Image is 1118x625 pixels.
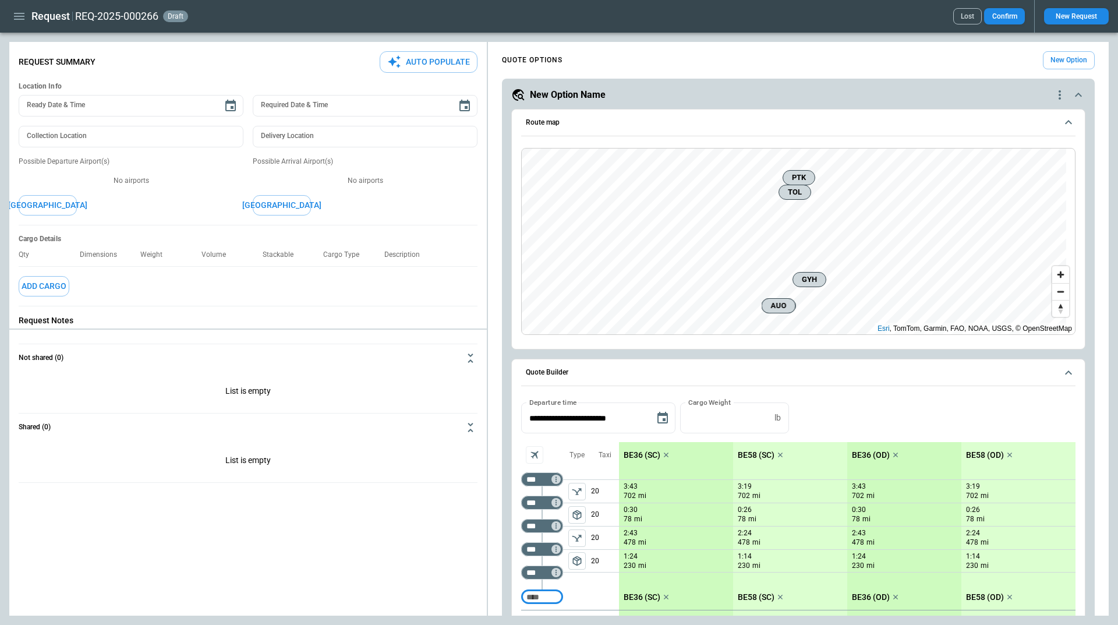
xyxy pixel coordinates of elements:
p: 3:43 [624,482,638,491]
button: [GEOGRAPHIC_DATA] [253,195,311,216]
span: draft [165,12,186,20]
p: List is empty [19,442,477,482]
p: mi [752,538,760,548]
p: Dimensions [80,250,126,259]
p: List is empty [19,372,477,413]
p: BE36 (OD) [852,592,890,602]
button: Choose date [453,94,476,118]
button: New Option Namequote-option-actions [511,88,1085,102]
label: Cargo Weight [688,397,731,407]
button: Confirm [984,8,1025,24]
p: 78 [852,514,860,524]
label: Departure time [529,397,577,407]
p: mi [981,538,989,548]
h6: Not shared (0) [19,354,63,362]
h2: REQ-2025-000266 [75,9,158,23]
div: Too short [521,590,563,604]
span: Type of sector [568,506,586,524]
p: BE36 (OD) [852,450,890,460]
span: GYH [798,274,821,285]
p: 1:30 [852,615,866,624]
p: 0:26 [966,506,980,514]
button: Choose date [219,94,242,118]
p: 702 [852,491,864,501]
p: Taxi [599,450,611,460]
p: BE58 (OD) [966,592,1004,602]
p: 3:19 [738,482,752,491]
p: 230 [624,561,636,571]
p: 1:30 [738,615,752,624]
p: lb [774,413,781,423]
button: Shared (0) [19,414,477,442]
a: Esri [878,324,890,333]
p: mi [866,538,875,548]
p: 78 [624,514,632,524]
p: Weight [140,250,172,259]
p: 702 [624,491,636,501]
h6: Quote Builder [526,369,568,376]
p: mi [752,491,760,501]
button: Choose date, selected date is Sep 4, 2025 [651,407,674,430]
p: mi [977,514,985,524]
button: Reset bearing to north [1052,300,1069,317]
p: 78 [738,514,746,524]
h6: Shared (0) [19,423,51,431]
p: 0:30 [624,506,638,514]
span: package_2 [571,555,583,567]
p: 3:43 [852,482,866,491]
p: mi [638,561,646,571]
p: No airports [253,176,477,186]
p: mi [866,491,875,501]
p: Crew Call Out Time [526,615,586,624]
p: Type [569,450,585,460]
p: 0:26 [738,506,752,514]
button: Route map [521,110,1075,136]
p: BE58 (SC) [738,592,774,602]
p: 0:30 [852,506,866,514]
p: Request Summary [19,57,95,67]
h4: QUOTE OPTIONS [502,58,562,63]
h5: New Option Name [530,89,606,101]
div: Too short [521,566,563,580]
h6: Location Info [19,82,477,91]
p: 478 [738,538,750,548]
button: Quote Builder [521,359,1075,386]
p: 1:30 [624,615,638,624]
p: Qty [19,250,38,259]
p: 478 [852,538,864,548]
p: 230 [738,561,750,571]
button: Zoom out [1052,283,1069,300]
button: left aligned [568,529,586,547]
button: Auto Populate [380,51,477,73]
div: Too short [521,496,563,510]
p: Request Notes [19,316,477,326]
p: 2:43 [624,529,638,538]
span: Type of sector [568,529,586,547]
div: , TomTom, Garmin, FAO, NOAA, USGS, © OpenStreetMap [878,323,1072,334]
span: AUO [767,300,791,312]
button: [GEOGRAPHIC_DATA] [19,195,77,216]
p: mi [752,561,760,571]
button: left aligned [568,552,586,570]
p: BE36 (SC) [624,592,660,602]
button: New Request [1044,8,1109,24]
div: Route map [521,148,1075,336]
p: BE36 (SC) [624,450,660,460]
p: No airports [19,176,243,186]
p: mi [634,514,642,524]
p: 230 [852,561,864,571]
p: 20 [591,503,619,526]
div: Too short [521,542,563,556]
p: mi [862,514,871,524]
p: 1:30 [966,615,980,624]
p: mi [748,514,756,524]
p: 1:14 [966,552,980,561]
span: Type of sector [568,552,586,570]
p: 702 [738,491,750,501]
p: BE58 (SC) [738,450,774,460]
p: Possible Departure Airport(s) [19,157,243,167]
p: 3:19 [966,482,980,491]
p: mi [981,491,989,501]
div: Not shared (0) [19,372,477,413]
p: Stackable [263,250,303,259]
